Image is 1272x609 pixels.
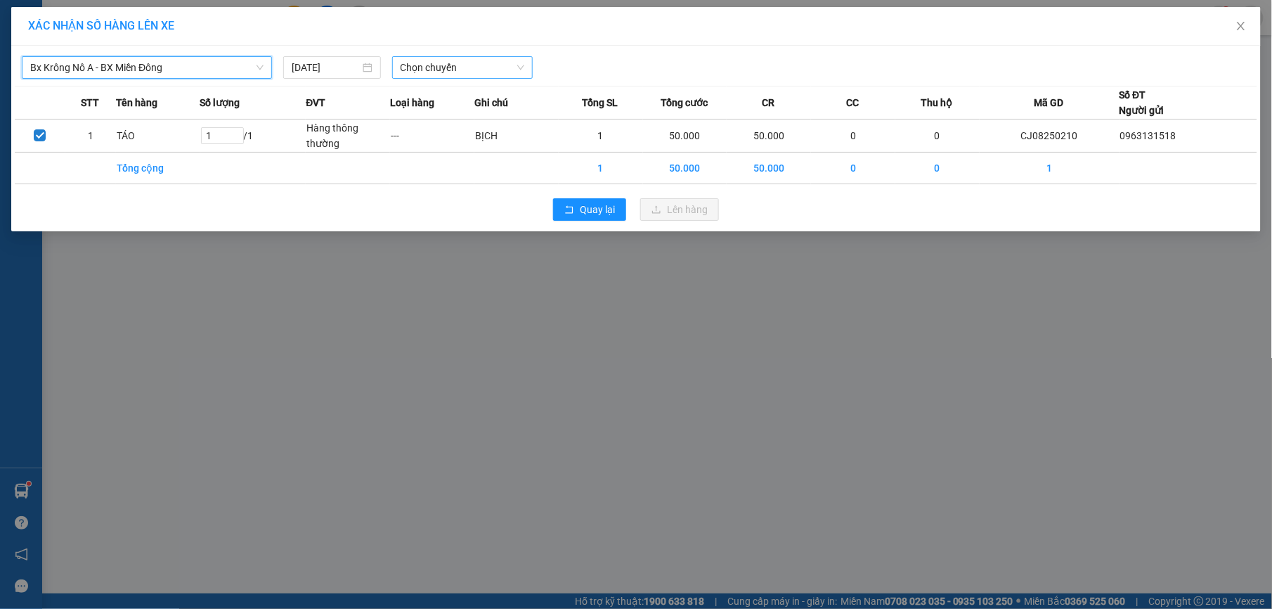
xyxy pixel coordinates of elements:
[564,205,574,216] span: rollback
[200,95,240,110] span: Số lượng
[553,198,626,221] button: rollbackQuay lại
[134,63,198,74] span: 19:33:46 [DATE]
[306,120,390,153] td: Hàng thông thường
[65,120,116,153] td: 1
[1235,20,1247,32] span: close
[200,120,306,153] td: / 1
[559,120,643,153] td: 1
[980,153,1120,184] td: 1
[727,120,811,153] td: 50.000
[474,120,559,153] td: BỊCH
[1120,87,1164,118] div: Số ĐT Người gửi
[108,98,130,118] span: Nơi nhận:
[48,98,79,106] span: PV Cư Jút
[28,19,174,32] span: XÁC NHẬN SỐ HÀNG LÊN XE
[640,198,719,221] button: uploadLên hàng
[474,95,508,110] span: Ghi chú
[559,153,643,184] td: 1
[1221,7,1261,46] button: Close
[895,120,980,153] td: 0
[811,120,895,153] td: 0
[306,95,325,110] span: ĐVT
[643,120,727,153] td: 50.000
[142,53,198,63] span: CJ08250210
[583,95,618,110] span: Tổng SL
[116,120,200,153] td: TÁO
[921,95,953,110] span: Thu hộ
[811,153,895,184] td: 0
[48,84,163,95] strong: BIÊN NHẬN GỬI HÀNG HOÁ
[980,120,1120,153] td: CJ08250210
[390,95,434,110] span: Loại hàng
[661,95,708,110] span: Tổng cước
[37,23,114,75] strong: CÔNG TY TNHH [GEOGRAPHIC_DATA] 214 QL13 - P.26 - Q.BÌNH THẠNH - TP HCM 1900888606
[847,95,859,110] span: CC
[580,202,615,217] span: Quay lại
[14,32,32,67] img: logo
[390,120,474,153] td: ---
[643,153,727,184] td: 50.000
[401,57,525,78] span: Chọn chuyến
[762,95,775,110] span: CR
[116,153,200,184] td: Tổng cộng
[81,95,99,110] span: STT
[116,95,157,110] span: Tên hàng
[1034,95,1064,110] span: Mã GD
[30,57,264,78] span: Bx Krông Nô A - BX Miền Đông
[14,98,29,118] span: Nơi gửi:
[895,153,980,184] td: 0
[292,60,360,75] input: 13/08/2025
[727,153,811,184] td: 50.000
[1120,130,1176,141] span: 0963131518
